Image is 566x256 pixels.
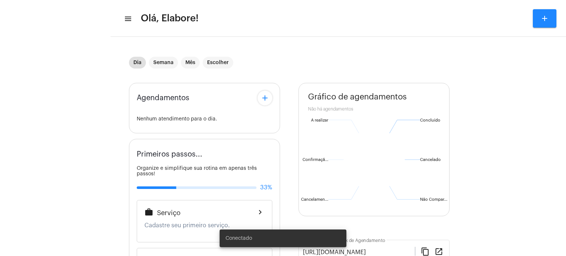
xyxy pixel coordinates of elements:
text: Cancelamen... [301,197,328,201]
div: Nenhum atendimento para o dia. [137,116,272,122]
mat-icon: work [144,208,153,217]
p: Cadastre seu primeiro serviço. [144,222,265,229]
mat-icon: add [540,14,549,23]
span: Gráfico de agendamentos [308,92,407,101]
mat-chip: Semana [149,57,178,69]
span: 33% [260,184,272,191]
mat-chip: Escolher [203,57,233,69]
span: Serviço [157,209,181,217]
text: Confirmaçã... [303,158,328,162]
text: A realizar [311,118,328,122]
text: Concluído [420,118,440,122]
text: Cancelado [420,158,441,162]
span: Conectado [226,235,252,242]
mat-icon: add [261,94,269,102]
input: Link [303,249,415,256]
span: Primeiros passos... [137,150,202,158]
span: Organize e simplifique sua rotina em apenas três passos! [137,166,257,176]
mat-chip: Mês [181,57,200,69]
mat-icon: sidenav icon [124,14,131,23]
span: Olá, Elabore! [141,13,199,24]
mat-icon: open_in_new [434,247,443,256]
text: Não Compar... [420,197,447,201]
mat-icon: chevron_right [256,208,265,217]
mat-icon: content_copy [421,247,430,256]
mat-chip: Dia [129,57,146,69]
span: Agendamentos [137,94,189,102]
